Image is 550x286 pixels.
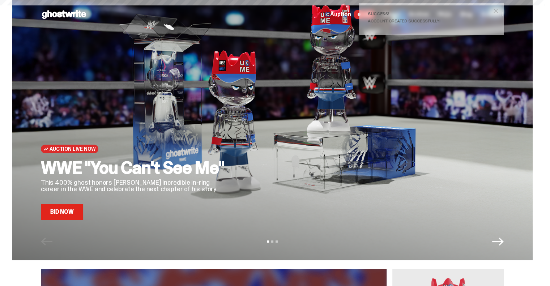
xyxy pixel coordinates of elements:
a: Bid Now [41,204,83,220]
a: Auction LIVE [330,10,374,19]
button: View slide 3 [276,240,278,243]
button: View slide 1 [267,240,269,243]
span: Auction Live Now [50,146,95,152]
span: Auction [330,12,351,17]
h2: WWE "You Can't See Me" [41,159,229,176]
p: This 400% ghost honors [PERSON_NAME] incredible in-ring career in the WWE and celebrate the next ... [41,179,229,192]
div: Success! [368,12,489,16]
button: View slide 2 [271,240,273,243]
button: Next [492,236,504,247]
button: close [489,4,502,17]
span: LIVE [354,10,375,19]
div: Account created successfully! [368,19,489,23]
